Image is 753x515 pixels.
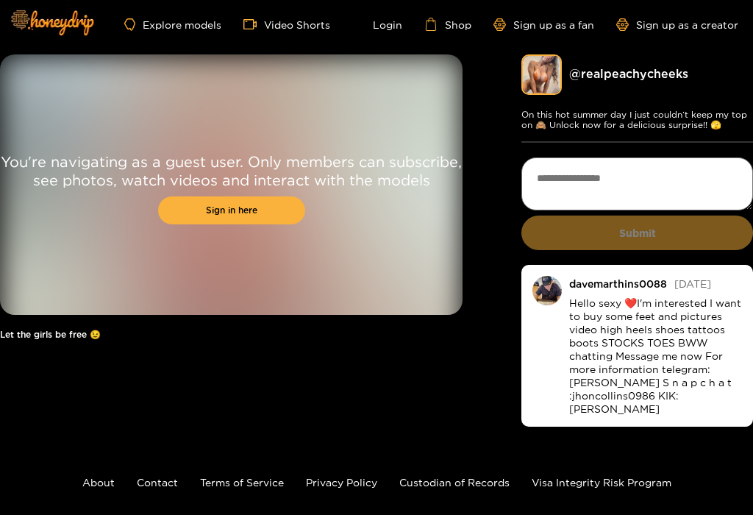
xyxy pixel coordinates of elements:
[521,216,753,250] button: Submit
[569,67,688,80] a: @ realpeachycheeks
[616,18,738,31] a: Sign up as a creator
[569,296,742,416] p: Hello sexy ❤️I'm interested I want to buy some feet and pictures video high heels shoes tattoos b...
[124,18,221,31] a: Explore models
[521,110,753,130] p: On this hot summer day I just couldn’t keep my top on 🙈 Unlock now for a delicious surprise!! 🫣
[158,196,305,224] a: Sign in here
[137,477,178,488] a: Contact
[399,477,510,488] a: Custodian of Records
[493,18,594,31] a: Sign up as a fan
[532,276,562,305] img: o3nvo-fb_img_1731113975378.jpg
[424,18,471,31] a: Shop
[243,18,330,31] a: Video Shorts
[521,54,562,95] img: realpeachycheeks
[352,18,402,31] a: Login
[243,18,264,31] span: video-camera
[569,278,667,289] div: davemarthins0088
[532,477,671,488] a: Visa Integrity Risk Program
[674,278,711,289] span: [DATE]
[200,477,284,488] a: Terms of Service
[82,477,115,488] a: About
[306,477,377,488] a: Privacy Policy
